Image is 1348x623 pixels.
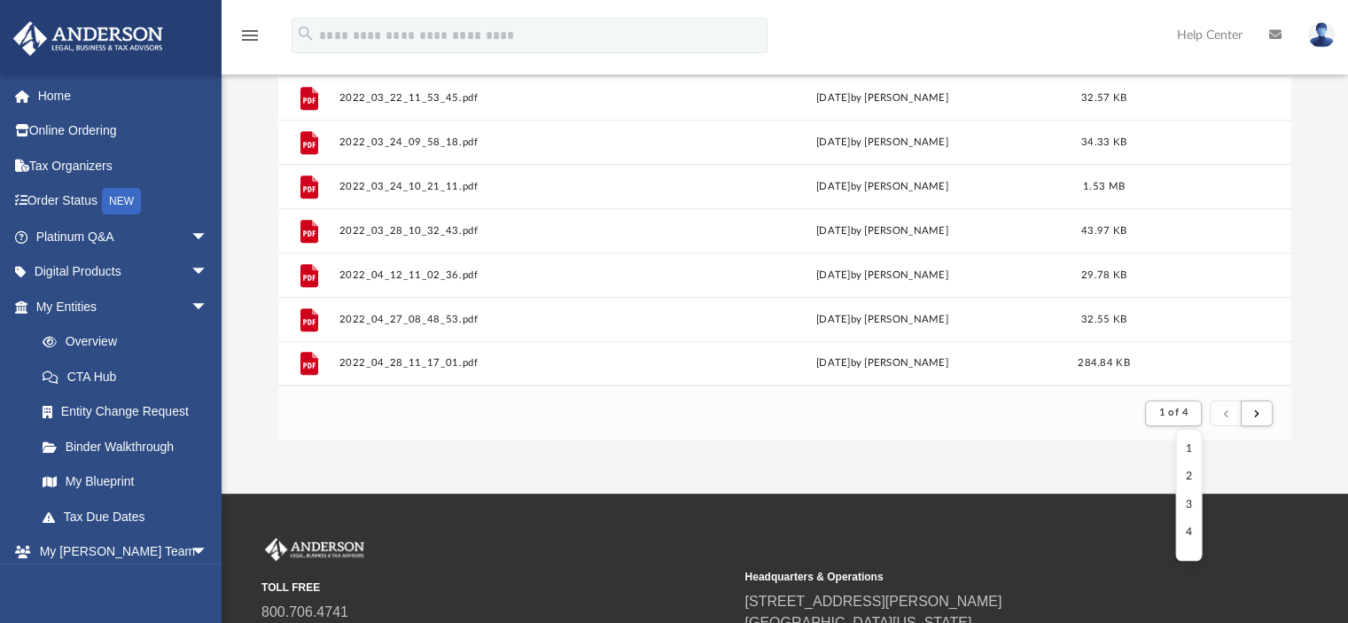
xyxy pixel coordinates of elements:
[339,136,696,148] button: 2022_03_24_09_58_18.pdf
[339,314,696,325] button: 2022_04_27_08_48_53.pdf
[239,34,261,46] a: menu
[12,219,235,254] a: Platinum Q&Aarrow_drop_down
[12,289,235,324] a: My Entitiesarrow_drop_down
[704,312,1061,328] div: [DATE] by [PERSON_NAME]
[744,569,1215,585] small: Headquarters & Operations
[278,73,1292,385] div: grid
[261,538,368,561] img: Anderson Advisors Platinum Portal
[1083,182,1125,191] span: 1.53 MB
[1145,401,1201,425] button: 1 of 4
[1080,137,1126,147] span: 34.33 KB
[339,269,696,281] button: 2022_04_12_11_02_36.pdf
[25,429,235,464] a: Binder Walkthrough
[704,179,1061,195] div: [DATE] by [PERSON_NAME]
[191,289,226,325] span: arrow_drop_down
[25,394,235,430] a: Entity Change Request
[1080,270,1126,280] span: 29.78 KB
[12,183,235,220] a: Order StatusNEW
[339,181,696,192] button: 2022_03_24_10_21_11.pdf
[1080,93,1126,103] span: 32.57 KB
[1186,495,1192,514] li: 3
[1158,408,1188,417] span: 1 of 4
[1080,315,1126,324] span: 32.55 KB
[339,225,696,237] button: 2022_03_28_10_32_43.pdf
[1186,523,1192,541] li: 4
[1308,22,1335,48] img: User Pic
[704,90,1061,106] div: [DATE] by [PERSON_NAME]
[8,21,168,56] img: Anderson Advisors Platinum Portal
[704,223,1061,239] div: [DATE] by [PERSON_NAME]
[1186,468,1192,487] li: 2
[191,534,226,571] span: arrow_drop_down
[339,358,696,370] button: 2022_04_28_11_17_01.pdf
[239,25,261,46] i: menu
[1175,430,1202,562] ul: 1 of 4
[12,78,235,113] a: Home
[296,24,316,43] i: search
[261,580,732,596] small: TOLL FREE
[704,268,1061,284] div: [DATE] by [PERSON_NAME]
[704,135,1061,151] div: [DATE] by [PERSON_NAME]
[12,534,226,570] a: My [PERSON_NAME] Teamarrow_drop_down
[102,188,141,214] div: NEW
[12,254,235,290] a: Digital Productsarrow_drop_down
[191,254,226,291] span: arrow_drop_down
[25,464,226,500] a: My Blueprint
[1080,226,1126,236] span: 43.97 KB
[25,499,235,534] a: Tax Due Dates
[339,92,696,104] button: 2022_03_22_11_53_45.pdf
[12,113,235,149] a: Online Ordering
[261,604,348,619] a: 800.706.4741
[1186,440,1192,458] li: 1
[1078,359,1129,369] span: 284.84 KB
[12,148,235,183] a: Tax Organizers
[25,324,235,360] a: Overview
[744,594,1001,609] a: [STREET_ADDRESS][PERSON_NAME]
[191,219,226,255] span: arrow_drop_down
[704,356,1061,372] div: [DATE] by [PERSON_NAME]
[25,359,235,394] a: CTA Hub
